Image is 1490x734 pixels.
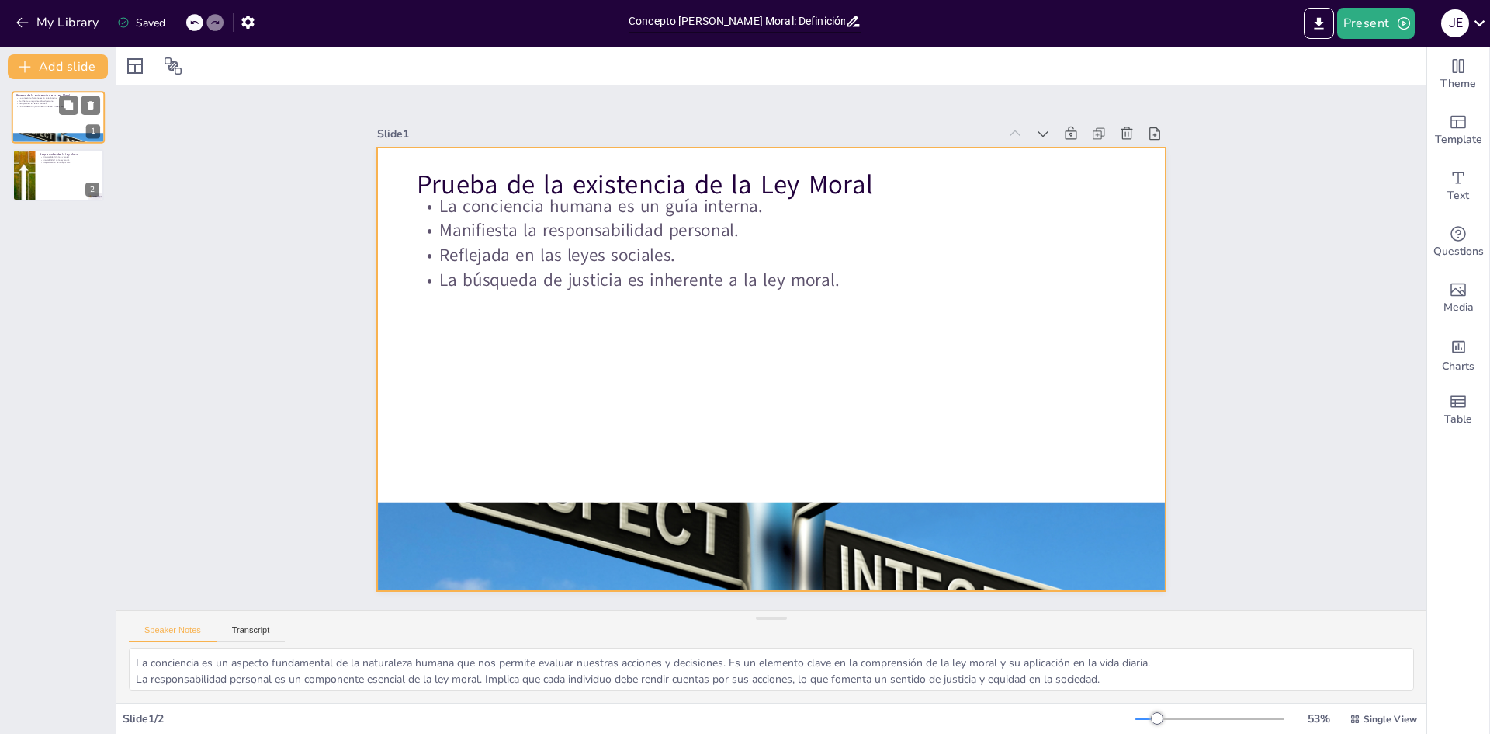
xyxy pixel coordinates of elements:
div: 1 [86,125,100,139]
div: 53 % [1300,711,1337,726]
div: 2 [85,183,99,197]
span: Theme [1440,75,1476,92]
button: Transcript [217,625,286,642]
div: 2 [12,149,104,200]
div: Add charts and graphs [1427,326,1489,382]
input: Insert title [629,10,845,33]
button: Present [1337,8,1415,39]
p: Reflejada en las leyes sociales. [428,207,1135,305]
p: La conciencia humana es un guía interna. [432,158,1140,256]
span: Template [1435,131,1482,148]
p: Reflejada en las leyes sociales. [16,103,100,106]
p: Obligatoriedad de la ley moral. [40,161,99,164]
div: 1 [12,91,105,144]
p: La búsqueda de justicia es inherente a la ley moral. [424,231,1132,329]
div: Add ready made slides [1427,103,1489,158]
div: Get real-time input from your audience [1427,214,1489,270]
p: La búsqueda de justicia es inherente a la ley moral. [16,106,100,109]
span: Position [164,57,182,75]
button: J e [1441,8,1469,39]
span: Table [1444,411,1472,428]
span: Questions [1433,243,1484,260]
button: Delete Slide [81,96,100,114]
p: Prueba de la existencia de la Ley Moral [434,130,1143,241]
div: Saved [117,16,165,30]
div: Add text boxes [1427,158,1489,214]
div: J e [1441,9,1469,37]
p: Inmutabilidad de la ley moral. [40,158,99,161]
div: Add images, graphics, shapes or video [1427,270,1489,326]
p: Manifiesta la responsabilidad personal. [16,99,100,103]
div: Slide 1 [401,86,1020,166]
span: Text [1447,187,1469,204]
button: Speaker Notes [129,625,217,642]
div: Change the overall theme [1427,47,1489,103]
button: My Library [12,10,106,35]
textarea: La conciencia es un aspecto fundamental de la naturaleza humana que nos permite evaluar nuestras ... [129,648,1414,691]
span: Media [1443,299,1474,316]
p: Prueba de la existencia de la Ley Moral [16,93,100,98]
button: Duplicate Slide [59,96,78,114]
p: Universalidad de la ley moral. [40,155,99,158]
p: La conciencia humana es un guía interna. [16,96,100,99]
button: Add slide [8,54,108,79]
button: Export to PowerPoint [1304,8,1334,39]
div: Layout [123,54,147,78]
div: Slide 1 / 2 [123,711,1135,726]
div: Add a table [1427,382,1489,438]
span: Single View [1364,713,1417,725]
span: Charts [1442,358,1474,375]
p: Propiedades de la Ley Moral [40,151,99,156]
p: Manifiesta la responsabilidad personal. [430,182,1138,280]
